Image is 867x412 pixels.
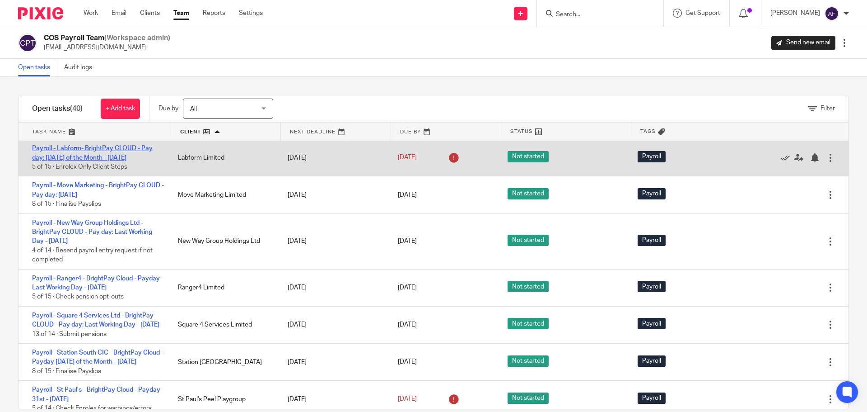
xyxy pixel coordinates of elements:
[32,294,124,300] span: 5 of 15 · Check pension opt-outs
[190,106,197,112] span: All
[638,355,666,367] span: Payroll
[398,192,417,198] span: [DATE]
[169,390,279,408] div: St Paul's Peel Playgroup
[770,9,820,18] p: [PERSON_NAME]
[18,59,57,76] a: Open tasks
[169,186,279,204] div: Move Marketing Limited
[825,6,839,21] img: svg%3E
[279,186,388,204] div: [DATE]
[279,232,388,250] div: [DATE]
[638,318,666,329] span: Payroll
[685,10,720,16] span: Get Support
[508,151,549,162] span: Not started
[44,33,170,43] h2: COS Payroll Team
[169,279,279,297] div: Ranger4 Limited
[508,355,549,367] span: Not started
[32,201,101,207] span: 8 of 15 · Finalise Payslips
[398,284,417,291] span: [DATE]
[279,390,388,408] div: [DATE]
[638,151,666,162] span: Payroll
[104,34,170,42] span: (Workspace admin)
[638,393,666,404] span: Payroll
[279,279,388,297] div: [DATE]
[32,368,101,374] span: 8 of 15 · Finalise Payslips
[32,405,152,412] span: 5 of 14 · Check Enrolex for warnings/errors
[638,235,666,246] span: Payroll
[398,359,417,365] span: [DATE]
[32,350,163,365] a: Payroll - Station South CIC - BrightPay Cloud - Payday [DATE] of the Month - [DATE]
[510,128,533,135] span: Status
[32,247,153,263] span: 4 of 14 · Resend payroll entry request if not completed
[398,155,417,161] span: [DATE]
[32,164,127,170] span: 5 of 15 · Enrolex Only Client Steps
[169,232,279,250] div: New Way Group Holdings Ltd
[169,149,279,167] div: Labform Limited
[44,43,170,52] p: [EMAIL_ADDRESS][DOMAIN_NAME]
[32,313,159,328] a: Payroll - Square 4 Services Ltd - BrightPay CLOUD - Pay day: Last Working Day - [DATE]
[239,9,263,18] a: Settings
[32,220,152,245] a: Payroll - New Way Group Holdings Ltd - BrightPay CLOUD - Pay day: Last Working Day - [DATE]
[112,9,126,18] a: Email
[638,188,666,199] span: Payroll
[32,387,160,402] a: Payroll - St Paul's - BrightPay Cloud - Payday 31st - [DATE]
[508,188,549,199] span: Not started
[64,59,99,76] a: Audit logs
[32,182,164,198] a: Payroll - Move Marketing - BrightPay CLOUD - Pay day: [DATE]
[32,104,83,114] h1: Open tasks
[508,393,549,404] span: Not started
[32,275,160,291] a: Payroll - Ranger4 - BrightPay Cloud - Payday Last Working Day - [DATE]
[70,105,83,112] span: (40)
[508,318,549,329] span: Not started
[398,238,417,245] span: [DATE]
[18,7,63,19] img: Pixie
[18,33,37,52] img: svg%3E
[640,128,656,135] span: Tags
[140,9,160,18] a: Clients
[32,145,153,161] a: Payroll - Labform- BrightPay CLOUD - Pay day: [DATE] of the Month - [DATE]
[279,353,388,371] div: [DATE]
[638,281,666,292] span: Payroll
[398,396,417,403] span: [DATE]
[101,99,140,119] a: + Add task
[84,9,98,18] a: Work
[508,281,549,292] span: Not started
[203,9,225,18] a: Reports
[169,353,279,371] div: Station [GEOGRAPHIC_DATA]
[279,149,388,167] div: [DATE]
[508,235,549,246] span: Not started
[173,9,189,18] a: Team
[398,322,417,328] span: [DATE]
[820,105,835,112] span: Filter
[169,316,279,334] div: Square 4 Services Limited
[158,104,178,113] p: Due by
[771,36,835,50] a: Send new email
[781,153,794,162] a: Mark as done
[279,316,388,334] div: [DATE]
[32,331,107,337] span: 13 of 14 · Submit pensions
[555,11,636,19] input: Search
